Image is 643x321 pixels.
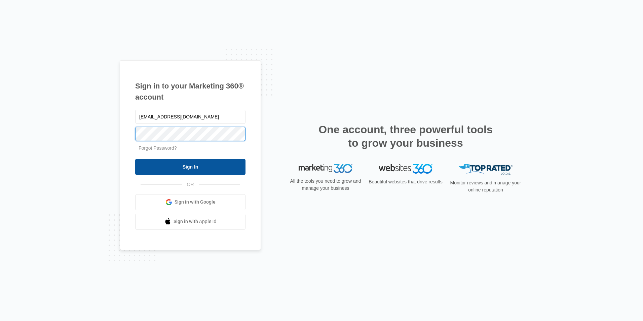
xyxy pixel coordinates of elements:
p: Monitor reviews and manage your online reputation [448,179,523,193]
span: Sign in with Google [175,199,216,206]
img: Websites 360 [379,164,432,174]
img: Top Rated Local [459,164,513,175]
span: Sign in with Apple Id [174,218,217,225]
a: Sign in with Apple Id [135,214,245,230]
input: Email [135,110,245,124]
span: OR [182,181,199,188]
img: Marketing 360 [299,164,352,173]
h2: One account, three powerful tools to grow your business [316,123,495,150]
a: Forgot Password? [139,145,177,151]
h1: Sign in to your Marketing 360® account [135,80,245,103]
p: All the tools you need to grow and manage your business [288,178,363,192]
input: Sign In [135,159,245,175]
a: Sign in with Google [135,194,245,210]
p: Beautiful websites that drive results [368,178,443,185]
